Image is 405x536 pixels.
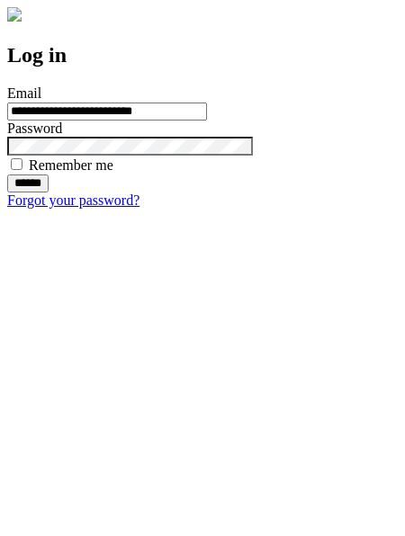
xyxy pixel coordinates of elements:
a: Forgot your password? [7,192,139,208]
img: logo-4e3dc11c47720685a147b03b5a06dd966a58ff35d612b21f08c02c0306f2b779.png [7,7,22,22]
label: Email [7,85,41,101]
label: Password [7,121,62,136]
h2: Log in [7,43,398,67]
label: Remember me [29,157,113,173]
